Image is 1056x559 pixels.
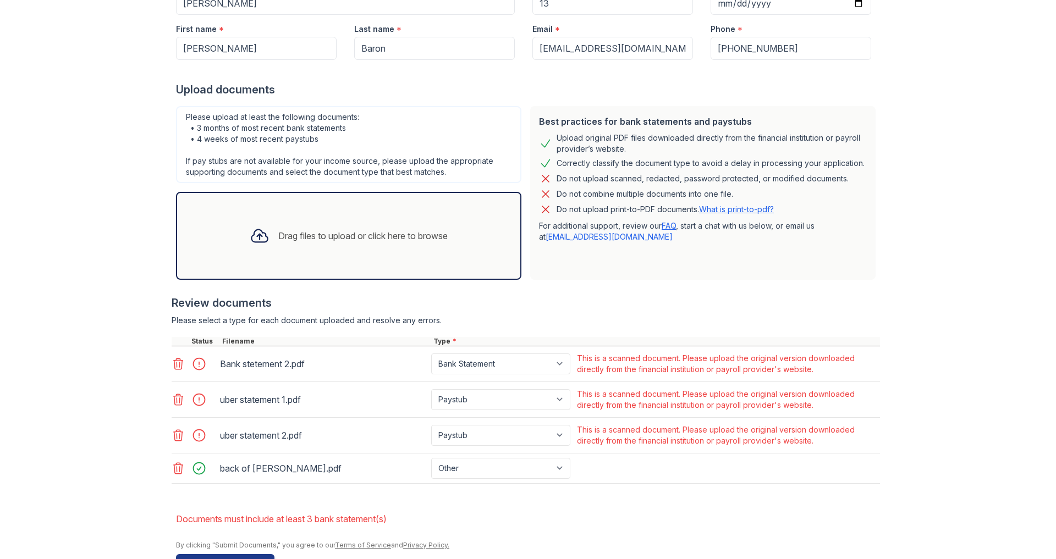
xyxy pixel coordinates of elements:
[176,24,217,35] label: First name
[354,24,394,35] label: Last name
[220,337,431,346] div: Filename
[711,24,735,35] label: Phone
[278,229,448,242] div: Drag files to upload or click here to browse
[532,24,553,35] label: Email
[176,106,521,183] div: Please upload at least the following documents: • 3 months of most recent bank statements • 4 wee...
[176,82,880,97] div: Upload documents
[220,391,427,408] div: uber statement 1.pdf
[220,355,427,373] div: Bank stetement 2.pdf
[699,204,774,214] a: What is print-to-pdf?
[172,315,880,326] div: Please select a type for each document uploaded and resolve any errors.
[557,132,867,154] div: Upload original PDF files downloaded directly from the financial institution or payroll provider’...
[176,508,880,530] li: Documents must include at least 3 bank statement(s)
[403,541,449,549] a: Privacy Policy.
[539,115,867,128] div: Best practices for bank statements and paystubs
[577,353,878,375] div: This is a scanned document. Please upload the original version downloaded directly from the finan...
[220,427,427,444] div: uber statement 2.pdf
[546,232,673,241] a: [EMAIL_ADDRESS][DOMAIN_NAME]
[577,389,878,411] div: This is a scanned document. Please upload the original version downloaded directly from the finan...
[189,337,220,346] div: Status
[557,157,865,170] div: Correctly classify the document type to avoid a delay in processing your application.
[431,337,880,346] div: Type
[172,295,880,311] div: Review documents
[557,187,733,201] div: Do not combine multiple documents into one file.
[557,204,774,215] p: Do not upload print-to-PDF documents.
[176,541,880,550] div: By clicking "Submit Documents," you agree to our and
[220,460,427,477] div: back of [PERSON_NAME].pdf
[662,221,676,230] a: FAQ
[577,424,878,446] div: This is a scanned document. Please upload the original version downloaded directly from the finan...
[557,172,849,185] div: Do not upload scanned, redacted, password protected, or modified documents.
[539,220,867,242] p: For additional support, review our , start a chat with us below, or email us at
[335,541,391,549] a: Terms of Service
